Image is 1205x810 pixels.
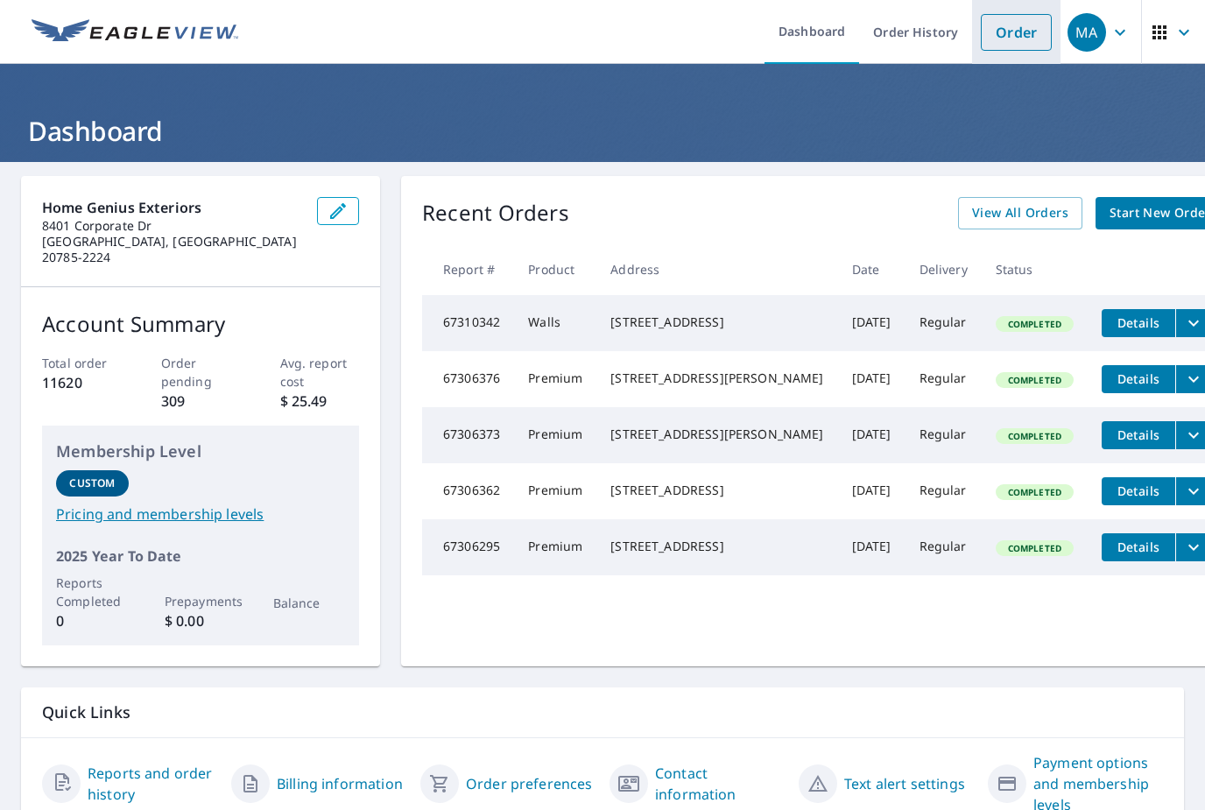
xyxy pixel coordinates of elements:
[514,407,596,463] td: Premium
[982,243,1088,295] th: Status
[42,234,303,265] p: [GEOGRAPHIC_DATA], [GEOGRAPHIC_DATA] 20785-2224
[42,308,359,340] p: Account Summary
[32,19,238,46] img: EV Logo
[277,773,403,794] a: Billing information
[42,372,122,393] p: 11620
[610,313,823,331] div: [STREET_ADDRESS]
[958,197,1082,229] a: View All Orders
[56,440,345,463] p: Membership Level
[1102,365,1175,393] button: detailsBtn-67306376
[466,773,593,794] a: Order preferences
[838,295,906,351] td: [DATE]
[1102,533,1175,561] button: detailsBtn-67306295
[655,763,785,805] a: Contact information
[972,202,1068,224] span: View All Orders
[422,519,514,575] td: 67306295
[981,14,1052,51] a: Order
[88,763,217,805] a: Reports and order history
[21,113,1184,149] h1: Dashboard
[1112,482,1165,499] span: Details
[422,295,514,351] td: 67310342
[997,374,1072,386] span: Completed
[161,391,241,412] p: 309
[422,197,569,229] p: Recent Orders
[906,295,982,351] td: Regular
[514,463,596,519] td: Premium
[280,354,360,391] p: Avg. report cost
[906,243,982,295] th: Delivery
[422,463,514,519] td: 67306362
[165,592,237,610] p: Prepayments
[610,482,823,499] div: [STREET_ADDRESS]
[1102,421,1175,449] button: detailsBtn-67306373
[997,486,1072,498] span: Completed
[906,519,982,575] td: Regular
[1112,539,1165,555] span: Details
[610,538,823,555] div: [STREET_ADDRESS]
[56,504,345,525] a: Pricing and membership levels
[838,243,906,295] th: Date
[610,370,823,387] div: [STREET_ADDRESS][PERSON_NAME]
[514,351,596,407] td: Premium
[997,430,1072,442] span: Completed
[273,594,346,612] p: Balance
[997,542,1072,554] span: Completed
[56,546,345,567] p: 2025 Year To Date
[1112,314,1165,331] span: Details
[161,354,241,391] p: Order pending
[1112,426,1165,443] span: Details
[844,773,965,794] a: Text alert settings
[997,318,1072,330] span: Completed
[906,463,982,519] td: Regular
[42,197,303,218] p: Home Genius Exteriors
[56,574,129,610] p: Reports Completed
[514,519,596,575] td: Premium
[838,519,906,575] td: [DATE]
[514,243,596,295] th: Product
[42,701,1163,723] p: Quick Links
[280,391,360,412] p: $ 25.49
[165,610,237,631] p: $ 0.00
[514,295,596,351] td: Walls
[906,351,982,407] td: Regular
[42,354,122,372] p: Total order
[422,243,514,295] th: Report #
[1102,477,1175,505] button: detailsBtn-67306362
[838,463,906,519] td: [DATE]
[1102,309,1175,337] button: detailsBtn-67310342
[69,475,115,491] p: Custom
[1068,13,1106,52] div: MA
[422,351,514,407] td: 67306376
[422,407,514,463] td: 67306373
[1112,370,1165,387] span: Details
[42,218,303,234] p: 8401 Corporate Dr
[838,407,906,463] td: [DATE]
[610,426,823,443] div: [STREET_ADDRESS][PERSON_NAME]
[56,610,129,631] p: 0
[838,351,906,407] td: [DATE]
[596,243,837,295] th: Address
[906,407,982,463] td: Regular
